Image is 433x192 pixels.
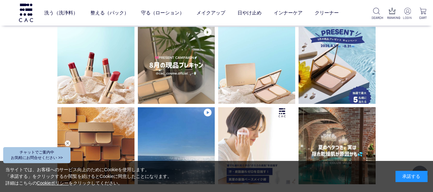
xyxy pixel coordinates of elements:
p: SEARCH [371,15,381,20]
a: SEARCH [371,8,381,20]
div: 承諾する [396,171,428,182]
img: Photo by cac_cosme.official [57,107,135,184]
a: 日やけ止め [237,4,262,21]
img: Photo by cac_cosme.official [57,27,135,104]
a: メイクアップ [196,4,225,21]
a: LOGIN [403,8,412,20]
a: インナーケア [274,4,303,21]
a: Cookieポリシー [37,180,69,186]
img: logo [18,4,34,22]
a: クリーナー [315,4,339,21]
a: 洗う（洗浄料） [44,4,78,21]
img: Photo by cac_cosme.official [218,107,295,184]
img: Photo by cac_cosme.official [298,27,376,104]
img: Photo by cac_cosme.official [138,107,215,184]
a: RANKING [387,8,397,20]
a: CART [418,8,428,20]
p: RANKING [387,15,397,20]
div: 当サイトでは、お客様へのサービス向上のためにCookieを使用します。 「承諾する」をクリックするか閲覧を続けるとCookieに同意したことになります。 詳細はこちらの をクリックしてください。 [5,166,172,187]
img: Photo by cac_cosme.official [138,27,215,104]
p: LOGIN [403,15,412,20]
a: 守る（ローション） [141,4,184,21]
p: CART [418,15,428,20]
a: 整える（パック） [90,4,129,21]
img: Photo by cac_cosme.official [218,27,295,104]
